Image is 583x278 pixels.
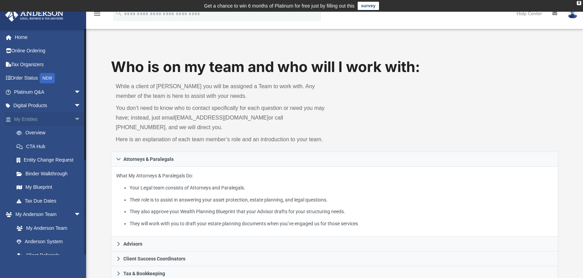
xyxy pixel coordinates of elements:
a: Binder Walkthrough [10,167,91,181]
a: Online Ordering [5,44,91,58]
a: menu [93,13,101,18]
a: My Blueprint [10,181,88,194]
a: Tax Due Dates [10,194,91,208]
span: arrow_drop_down [74,112,88,126]
a: My Entitiesarrow_drop_down [5,112,91,126]
img: Anderson Advisors Platinum Portal [3,8,65,22]
img: User Pic [567,9,578,19]
a: Home [5,30,91,44]
span: Advisors [123,241,142,246]
a: CTA Hub [10,140,91,153]
span: arrow_drop_down [74,99,88,113]
span: arrow_drop_down [74,85,88,99]
div: close [577,1,581,5]
a: Digital Productsarrow_drop_down [5,99,91,113]
a: Client Referrals [10,248,88,262]
p: While a client of [PERSON_NAME] you will be assigned a Team to work with. Any member of the team ... [116,82,330,101]
a: My Anderson Teamarrow_drop_down [5,208,88,222]
span: Client Success Coordinators [123,256,185,261]
a: Anderson System [10,235,88,249]
a: Order StatusNEW [5,71,91,85]
a: [EMAIL_ADDRESS][DOMAIN_NAME] [175,115,268,121]
p: Here is an explanation of each team member’s role and an introduction to your team. [116,135,330,144]
a: Advisors [111,237,558,251]
li: They also approve your Wealth Planning Blueprint that your Advisor drafts for your structuring ne... [130,207,553,216]
div: NEW [40,73,55,83]
p: You don’t need to know who to contact specifically for each question or need you may have; instea... [116,103,330,132]
a: Client Success Coordinators [111,251,558,266]
a: Entity Change Request [10,153,91,167]
a: Tax Organizers [5,58,91,71]
a: survey [358,2,379,10]
li: They will work with you to draft your estate planning documents when you’ve engaged us for those ... [130,219,553,228]
span: Tax & Bookkeeping [123,271,165,276]
span: Attorneys & Paralegals [123,157,174,162]
i: search [115,9,123,17]
div: Attorneys & Paralegals [111,167,558,237]
li: Their role is to assist in answering your asset protection, estate planning, and legal questions. [130,196,553,204]
span: arrow_drop_down [74,208,88,222]
a: Attorneys & Paralegals [111,152,558,167]
h1: Who is on my team and who will I work with: [111,57,558,77]
a: Overview [10,126,91,140]
li: Your Legal team consists of Attorneys and Paralegals. [130,184,553,192]
a: My Anderson Team [10,221,84,235]
a: Platinum Q&Aarrow_drop_down [5,85,91,99]
div: Get a chance to win 6 months of Platinum for free just by filling out this [204,2,355,10]
i: menu [93,10,101,18]
p: What My Attorneys & Paralegals Do: [116,172,553,228]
